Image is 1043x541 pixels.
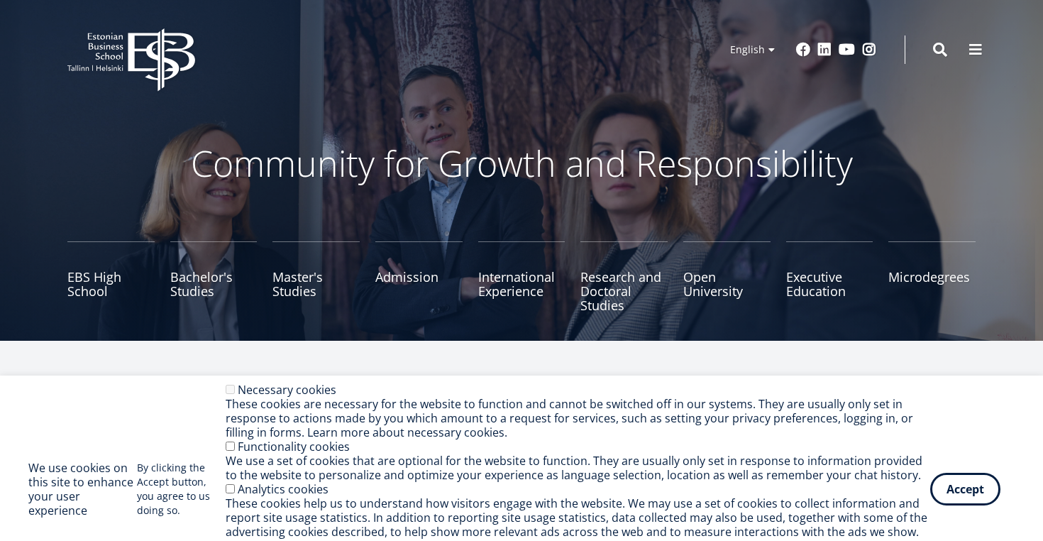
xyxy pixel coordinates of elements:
[862,43,876,57] a: Instagram
[272,241,360,312] a: Master's Studies
[817,43,832,57] a: Linkedin
[796,43,810,57] a: Facebook
[930,473,1000,506] button: Accept
[67,241,155,312] a: EBS High School
[888,241,976,312] a: Microdegrees
[375,241,463,312] a: Admission
[226,496,930,539] div: These cookies help us to understand how visitors engage with the website. We may use a set of coo...
[28,461,137,518] h2: We use cookies on this site to enhance your user experience
[839,43,855,57] a: Youtube
[137,461,225,518] p: By clicking the Accept button, you agree to us doing so.
[238,382,336,398] label: Necessary cookies
[580,241,668,312] a: Research and Doctoral Studies
[226,397,930,439] div: These cookies are necessary for the website to function and cannot be switched off in our systems...
[226,454,930,482] div: We use a set of cookies that are optional for the website to function. They are usually only set ...
[238,481,329,497] label: Analytics cookies
[170,241,258,312] a: Bachelor's Studies
[683,241,771,312] a: Open University
[238,439,350,454] label: Functionality cookies
[145,142,898,185] p: Community for Growth and Responsibility
[786,241,873,312] a: Executive Education
[478,241,565,312] a: International Experience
